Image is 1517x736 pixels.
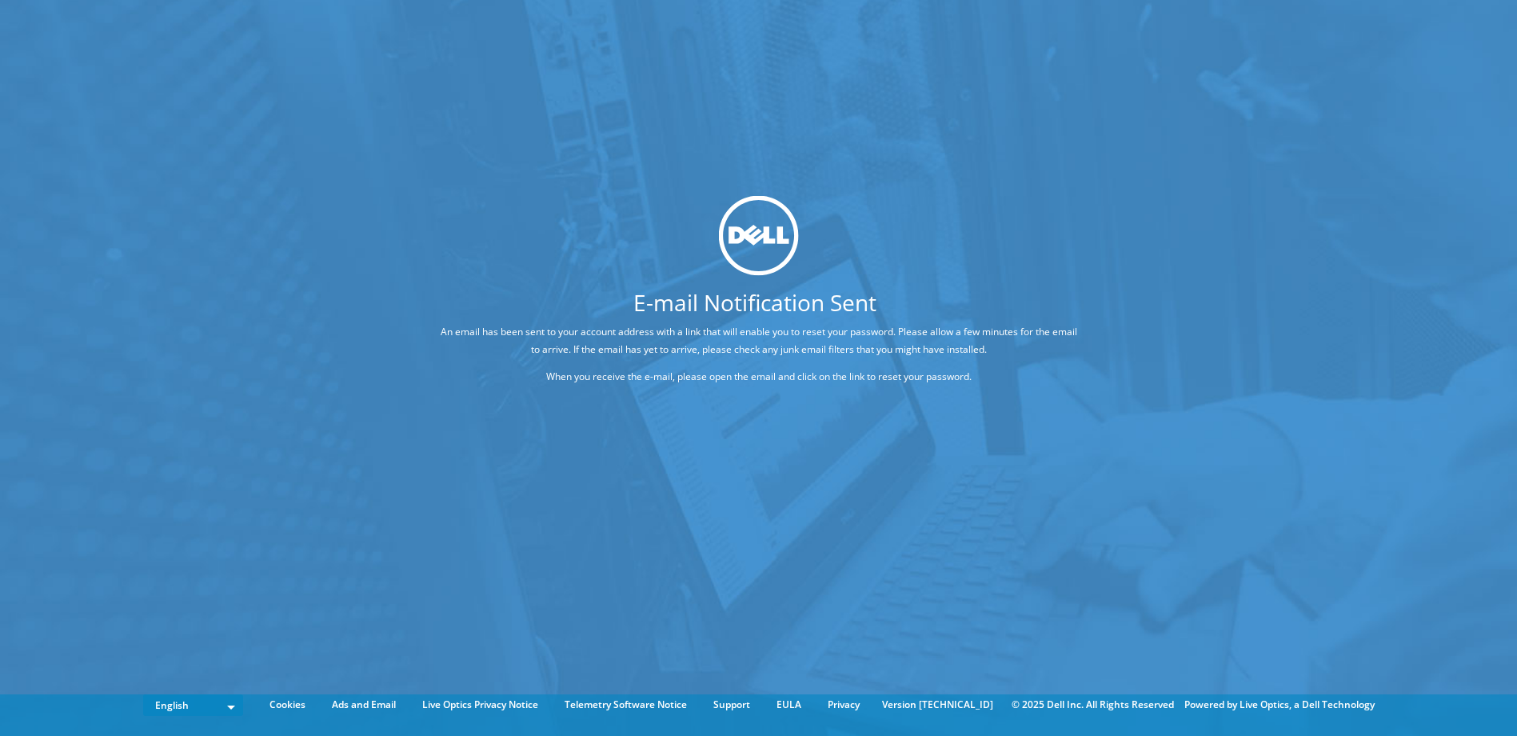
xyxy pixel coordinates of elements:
[874,696,1001,714] li: Version [TECHNICAL_ID]
[439,367,1078,385] p: When you receive the e-mail, please open the email and click on the link to reset your password.
[320,696,408,714] a: Ads and Email
[701,696,762,714] a: Support
[1184,696,1375,714] li: Powered by Live Optics, a Dell Technology
[379,290,1130,313] h1: E-mail Notification Sent
[410,696,550,714] a: Live Optics Privacy Notice
[764,696,813,714] a: EULA
[816,696,872,714] a: Privacy
[719,196,799,276] img: dell_svg_logo.svg
[1004,696,1182,714] li: © 2025 Dell Inc. All Rights Reserved
[553,696,699,714] a: Telemetry Software Notice
[439,322,1078,358] p: An email has been sent to your account address with a link that will enable you to reset your pas...
[257,696,317,714] a: Cookies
